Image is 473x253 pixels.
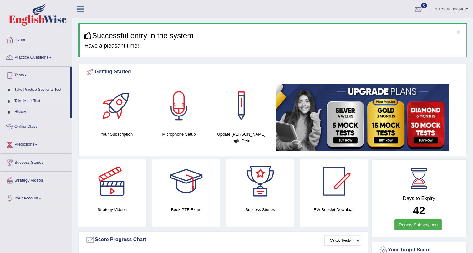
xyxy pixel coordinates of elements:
button: × [456,28,460,35]
a: Strategy Videos [0,172,72,187]
h4: Strategy Videos [78,206,146,213]
a: Home [0,31,72,47]
b: 42 [413,204,425,216]
h4: Days to Expiry [379,196,460,201]
a: History [12,106,70,118]
h4: Update [PERSON_NAME] Login Detail [213,131,269,144]
h4: Success Stories [226,206,294,213]
img: small5.jpg [276,84,449,151]
a: Predictions [0,136,72,152]
a: Success Stories [0,154,72,169]
a: Take Mock Test [12,96,70,107]
a: Your Account [0,189,72,205]
h4: Have a pleasant time! [84,43,462,49]
h4: EW Booklet Download [300,206,368,213]
div: Getting Started [85,67,460,77]
div: Score Progress Chart [85,235,361,245]
a: Renew Subscription [394,219,442,230]
h3: Successful entry in the system [84,32,462,40]
span: 0 [421,3,427,8]
a: Practice Questions [0,49,72,65]
h4: Book PTE Exam [152,206,220,213]
a: Take Practice Sectional Test [12,84,70,96]
a: Online Class [0,118,72,134]
a: Tests [0,67,70,82]
h4: Your Subscription [89,131,145,137]
h4: Microphone Setup [151,131,207,137]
